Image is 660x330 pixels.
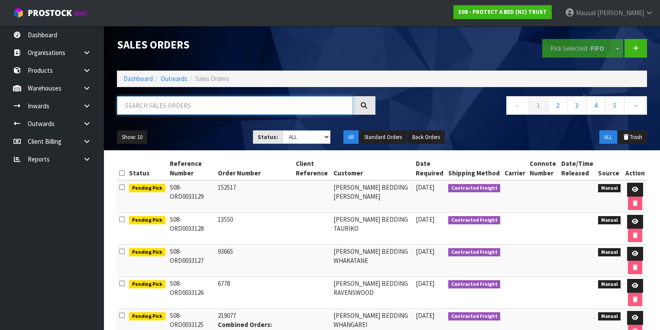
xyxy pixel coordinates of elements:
th: Order Number [216,157,294,180]
span: Manual [598,216,621,225]
span: [PERSON_NAME] [597,9,644,17]
td: 6778 [216,277,294,309]
span: Contracted Freight [448,312,501,321]
th: Status [127,157,168,180]
span: Contracted Freight [448,216,501,225]
span: Pending Pick [129,312,165,321]
a: S08 - PROTECT A BED (NZ) TRUST [453,5,552,19]
button: Show: 10 [117,130,147,144]
span: Pending Pick [129,280,165,289]
button: Back Orders [408,130,445,144]
td: S08-ORD0033126 [168,277,216,309]
span: Contracted Freight [448,248,501,257]
span: [DATE] [416,311,434,320]
nav: Page navigation [388,96,647,117]
th: Connote Number [527,157,559,180]
span: [DATE] [416,247,434,256]
span: Manual [598,280,621,289]
span: [DATE] [416,183,434,191]
a: 3 [567,96,586,115]
span: Contracted Freight [448,184,501,193]
span: Sales Orders [195,74,230,83]
a: 5 [605,96,624,115]
th: Source [596,157,623,180]
span: Pending Pick [129,248,165,257]
button: All [343,130,359,144]
span: Manual [598,248,621,257]
td: S08-ORD0033129 [168,180,216,213]
td: 13550 [216,213,294,245]
small: WMS [74,10,87,18]
td: [PERSON_NAME] BEDDING WHAKATANE [331,245,414,277]
a: 1 [529,96,548,115]
td: S08-ORD0033128 [168,213,216,245]
span: Pending Pick [129,184,165,193]
span: [DATE] [416,279,434,288]
span: Manual [598,184,621,193]
a: 2 [548,96,567,115]
span: Manual [598,312,621,321]
strong: S08 - PROTECT A BED (NZ) TRUST [458,8,547,16]
a: Dashboard [123,74,153,83]
th: Shipping Method [446,157,503,180]
td: [PERSON_NAME] BEDDING TAURIKO [331,213,414,245]
strong: Combined Orders: [218,320,272,329]
button: Pick Selected -FIFO [542,39,612,58]
a: 4 [586,96,605,115]
button: Standard Orders [359,130,407,144]
strong: FIFO [591,44,604,52]
td: 152517 [216,180,294,213]
span: Mausali [576,9,596,17]
span: Contracted Freight [448,280,501,289]
a: Outwards [161,74,188,83]
th: Reference Number [168,157,216,180]
td: S08-ORD0033127 [168,245,216,277]
a: → [624,96,647,115]
th: Client Reference [294,157,331,180]
h1: Sales Orders [117,39,375,51]
td: [PERSON_NAME] BEDDING [PERSON_NAME] [331,180,414,213]
th: Customer [331,157,414,180]
button: Trash [618,130,647,144]
span: Pending Pick [129,216,165,225]
th: Carrier [502,157,527,180]
span: ProStock [28,7,72,19]
img: cube-alt.png [13,7,24,18]
th: Action [623,157,647,180]
a: ← [506,96,529,115]
span: [DATE] [416,215,434,223]
input: Search sales orders [117,96,353,115]
th: Date/Time Released [559,157,596,180]
td: 93665 [216,245,294,277]
strong: Status: [258,133,278,141]
th: Date Required [414,157,446,180]
button: ALL [599,130,617,144]
td: [PERSON_NAME] BEDDING RAVENSWOOD [331,277,414,309]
